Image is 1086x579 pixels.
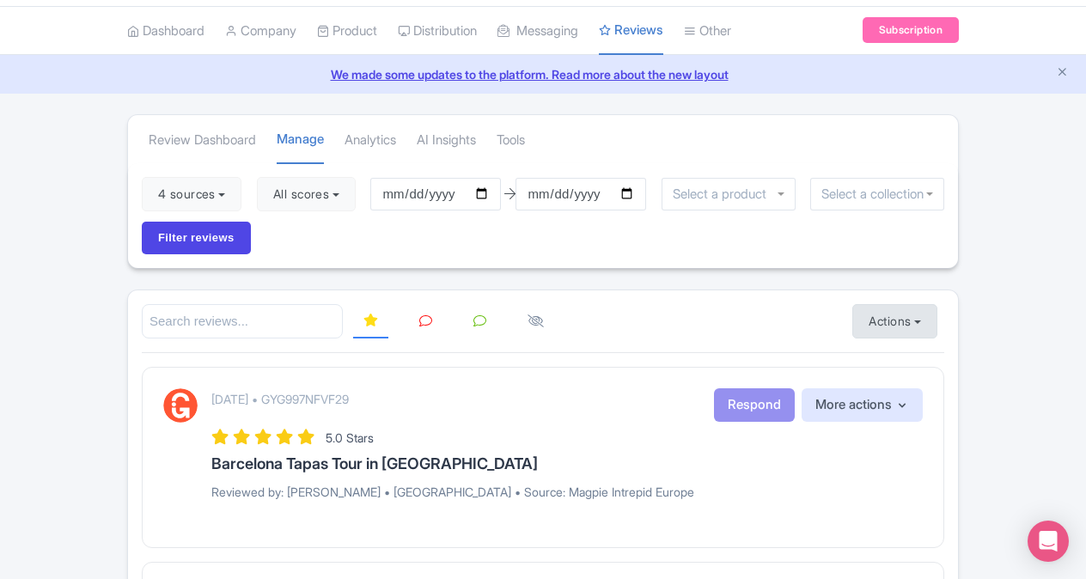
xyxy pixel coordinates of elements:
[852,304,937,338] button: Actions
[1056,64,1069,83] button: Close announcement
[417,117,476,164] a: AI Insights
[163,388,198,423] img: GetYourGuide Logo
[398,8,477,55] a: Distribution
[257,177,356,211] button: All scores
[149,117,256,164] a: Review Dashboard
[277,116,324,165] a: Manage
[326,430,374,445] span: 5.0 Stars
[1028,521,1069,562] div: Open Intercom Messenger
[684,8,731,55] a: Other
[714,388,795,422] button: Respond
[10,65,1076,83] a: We made some updates to the platform. Read more about the new layout
[225,8,296,55] a: Company
[142,177,241,211] button: 4 sources
[211,483,923,501] p: Reviewed by: [PERSON_NAME] • [GEOGRAPHIC_DATA] • Source: Magpie Intrepid Europe
[497,8,578,55] a: Messaging
[317,8,377,55] a: Product
[345,117,396,164] a: Analytics
[863,17,959,43] a: Subscription
[127,8,204,55] a: Dashboard
[142,304,343,339] input: Search reviews...
[599,7,663,56] a: Reviews
[211,455,923,472] h3: Barcelona Tapas Tour in [GEOGRAPHIC_DATA]
[497,117,525,164] a: Tools
[673,186,776,202] input: Select a product
[142,222,251,254] input: Filter reviews
[802,388,923,422] button: More actions
[821,186,933,202] input: Select a collection
[211,390,349,408] p: [DATE] • GYG997NFVF29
